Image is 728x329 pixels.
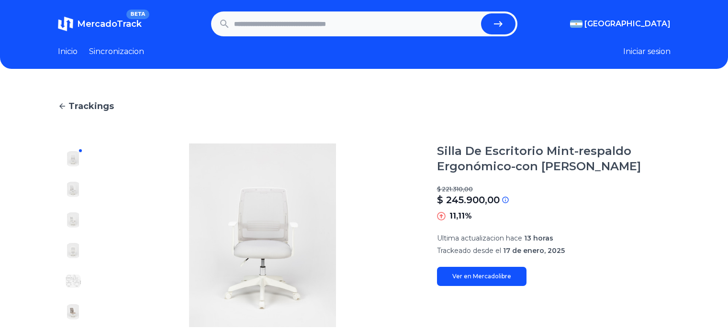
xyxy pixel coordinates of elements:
[126,10,149,19] span: BETA
[66,274,81,289] img: Silla De Escritorio Mint-respaldo Ergonómico-con Percha
[570,18,671,30] button: [GEOGRAPHIC_DATA]
[58,16,73,32] img: MercadoTrack
[58,46,78,57] a: Inicio
[66,304,81,319] img: Silla De Escritorio Mint-respaldo Ergonómico-con Percha
[77,19,142,29] span: MercadoTrack
[89,46,144,57] a: Sincronizacion
[66,182,81,197] img: Silla De Escritorio Mint-respaldo Ergonómico-con Percha
[58,99,671,113] a: Trackings
[437,246,501,255] span: Trackeado desde el
[68,99,114,113] span: Trackings
[437,267,526,286] a: Ver en Mercadolibre
[623,46,671,57] button: Iniciar sesion
[584,18,671,30] span: [GEOGRAPHIC_DATA]
[437,234,522,242] span: Ultima actualizacion hace
[58,16,142,32] a: MercadoTrackBETA
[437,186,671,193] p: $ 221.310,00
[66,243,81,258] img: Silla De Escritorio Mint-respaldo Ergonómico-con Percha
[66,151,81,166] img: Silla De Escritorio Mint-respaldo Ergonómico-con Percha
[524,234,553,242] span: 13 horas
[108,143,418,327] img: Silla De Escritorio Mint-respaldo Ergonómico-con Percha
[437,143,671,174] h1: Silla De Escritorio Mint-respaldo Ergonómico-con [PERSON_NAME]
[503,246,565,255] span: 17 de enero, 2025
[437,193,500,207] p: $ 245.900,00
[449,210,472,222] p: 11,11%
[570,20,582,28] img: Argentina
[66,212,81,228] img: Silla De Escritorio Mint-respaldo Ergonómico-con Percha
